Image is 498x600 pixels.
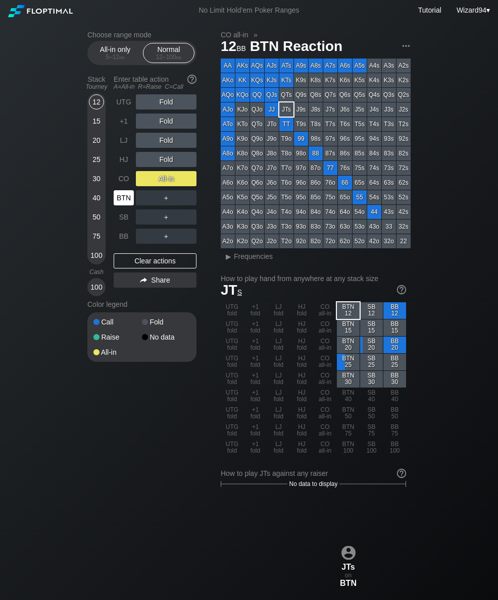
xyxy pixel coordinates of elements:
div: BTN 50 [337,405,360,422]
div: 84o [309,205,323,219]
div: Fold [136,114,196,129]
div: 76s [338,161,352,175]
div: 72o [323,234,337,248]
div: 87o [309,161,323,175]
div: LJ fold [267,337,290,353]
div: +1 fold [244,302,267,319]
div: HJ fold [290,422,313,439]
div: Share [114,272,196,288]
div: A3o [221,220,235,234]
div: J8s [309,102,323,117]
div: ATo [221,117,235,131]
div: HJ [114,152,134,167]
div: 86o [309,176,323,190]
div: Fold [142,318,190,325]
div: SB 40 [360,388,383,405]
div: 94s [367,132,381,146]
h2: Choose range mode [87,31,196,39]
img: Floptimal logo [8,5,73,17]
div: SB 75 [360,422,383,439]
div: 44 [367,205,381,219]
div: HJ fold [290,371,313,388]
div: HJ fold [290,337,313,353]
div: CO [114,171,134,186]
div: 92o [294,234,308,248]
div: A4s [367,59,381,73]
div: T4o [279,205,293,219]
div: 66 [338,176,352,190]
div: 55 [353,190,367,204]
div: A8s [309,59,323,73]
div: 40 [89,190,104,205]
div: Tourney [83,83,110,90]
div: T3o [279,220,293,234]
div: +1 [114,114,134,129]
div: QQ [250,88,264,102]
div: A7s [323,59,337,73]
div: HJ fold [290,302,313,319]
img: icon-avatar.b40e07d9.svg [341,546,356,560]
div: K6s [338,73,352,87]
div: UTG fold [221,388,243,405]
div: Q8s [309,88,323,102]
div: +1 fold [244,337,267,353]
div: UTG fold [221,354,243,370]
div: 32o [382,234,396,248]
span: Frequencies [234,252,273,260]
div: BB 15 [383,319,406,336]
div: +1 fold [244,319,267,336]
div: 30 [89,171,104,186]
div: 74s [367,161,381,175]
div: 94o [294,205,308,219]
div: BB [114,229,134,244]
div: ＋ [136,209,196,225]
div: A4o [221,205,235,219]
div: 98s [309,132,323,146]
div: 85o [309,190,323,204]
div: A8o [221,146,235,160]
div: UTG fold [221,337,243,353]
div: 73o [323,220,337,234]
div: T5o [279,190,293,204]
div: CO all-in [314,371,336,388]
div: ▾ [454,5,491,16]
div: HJ fold [290,354,313,370]
img: help.32db89a4.svg [396,468,407,479]
div: AQs [250,59,264,73]
div: 64o [338,205,352,219]
div: 62s [396,176,411,190]
div: +1 fold [244,388,267,405]
div: A3s [382,59,396,73]
div: KJs [265,73,279,87]
div: K3o [235,220,250,234]
div: 97o [294,161,308,175]
div: J9s [294,102,308,117]
div: Q4s [367,88,381,102]
div: K8o [235,146,250,160]
div: SB [114,209,134,225]
div: A9o [221,132,235,146]
div: Q2o [250,234,264,248]
div: UTG [114,94,134,110]
div: 95s [353,132,367,146]
div: UTG fold [221,319,243,336]
a: Tutorial [418,6,441,14]
div: Q3o [250,220,264,234]
div: 75o [323,190,337,204]
div: HJ fold [290,405,313,422]
div: 42s [396,205,411,219]
div: BTN 20 [337,337,360,353]
div: Q9o [250,132,264,146]
div: LJ fold [267,405,290,422]
div: BTN [114,190,134,205]
div: 99 [294,132,308,146]
div: 97s [323,132,337,146]
div: +1 fold [244,422,267,439]
div: SB 30 [360,371,383,388]
div: CO all-in [314,405,336,422]
div: 64s [367,176,381,190]
div: K9s [294,73,308,87]
div: Q4o [250,205,264,219]
div: J4s [367,102,381,117]
div: QJo [250,102,264,117]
